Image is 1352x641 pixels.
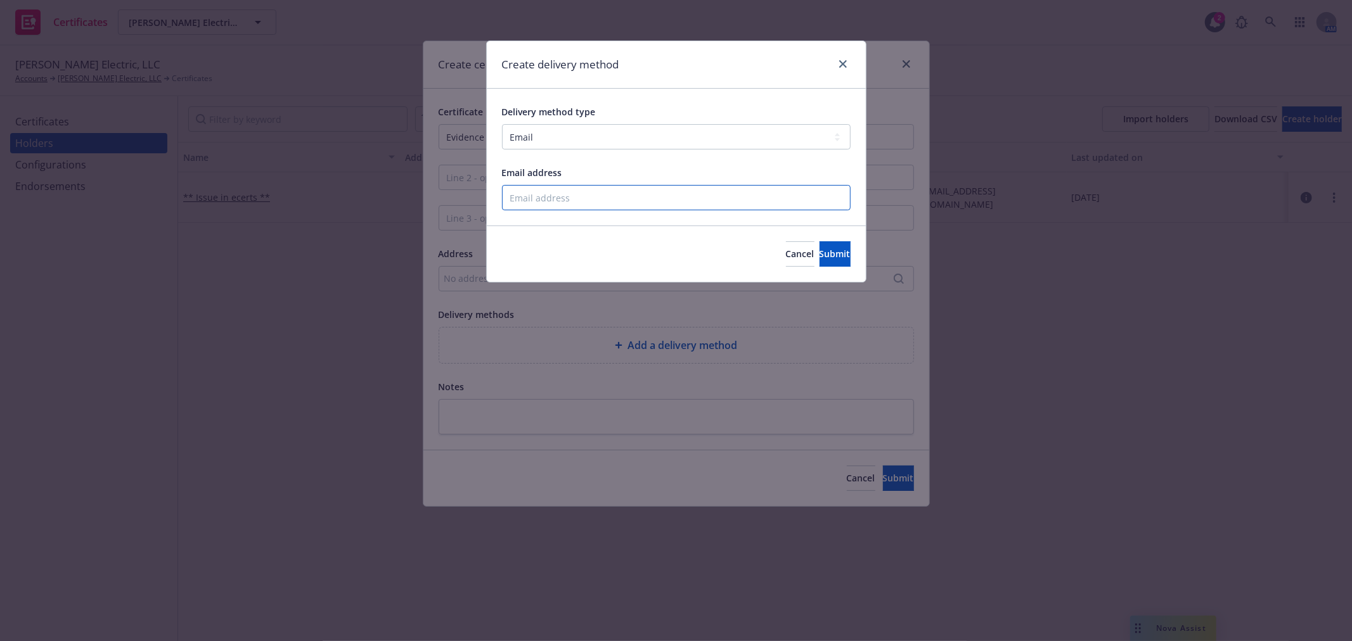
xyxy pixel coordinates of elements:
[820,248,851,260] span: Submit
[502,56,619,73] h1: Create delivery method
[835,56,851,72] a: close
[502,167,562,179] span: Email address
[502,106,596,118] span: Delivery method type
[820,241,851,267] button: Submit
[786,241,814,267] button: Cancel
[786,248,814,260] span: Cancel
[502,185,851,210] input: Email address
